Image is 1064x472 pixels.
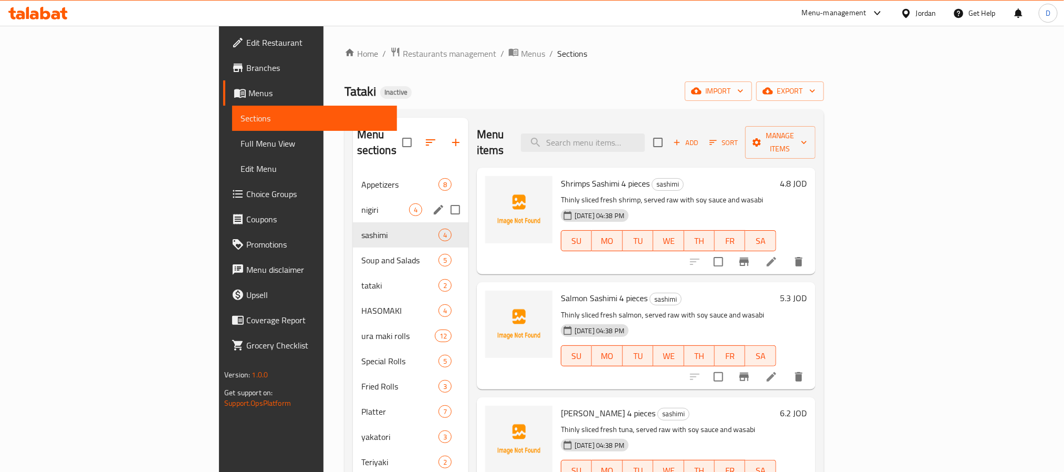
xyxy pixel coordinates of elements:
span: sashimi [658,408,689,420]
a: Sections [232,106,397,131]
div: HASOMAKI4 [353,298,468,323]
button: FR [715,345,745,366]
div: HASOMAKI [361,304,439,317]
div: items [439,430,452,443]
span: [DATE] 04:38 PM [570,326,629,336]
h6: 5.3 JOD [780,291,807,305]
span: Full Menu View [241,137,388,150]
span: TU [627,233,649,249]
span: WE [658,348,680,364]
span: Select all sections [396,131,418,153]
span: Platter [361,405,439,418]
span: Menu disclaimer [246,263,388,276]
span: ura maki rolls [361,330,435,342]
span: 3 [439,432,451,442]
p: Thinly sliced fresh shrimp, served raw with soy sauce and wasabi [561,193,776,207]
button: SU [561,345,592,366]
div: items [409,203,422,216]
a: Menus [223,80,397,106]
span: SU [566,348,588,364]
a: Choice Groups [223,181,397,207]
div: Special Rolls [361,355,439,367]
div: Teriyaki [361,456,439,468]
li: / [549,47,553,60]
a: Coupons [223,207,397,232]
div: items [439,279,452,292]
span: Sort items [703,135,745,151]
div: items [439,254,452,266]
span: Menus [521,47,545,60]
a: Restaurants management [390,47,496,60]
button: import [685,81,752,101]
span: TU [627,348,649,364]
button: delete [786,249,811,274]
button: TU [623,230,653,251]
span: 4 [410,205,422,215]
span: tataki [361,279,439,292]
div: Appetizers8 [353,172,468,197]
button: SU [561,230,592,251]
div: items [439,304,452,317]
a: Promotions [223,232,397,257]
span: WE [658,233,680,249]
span: Promotions [246,238,388,251]
a: Edit Restaurant [223,30,397,55]
span: nigiri [361,203,409,216]
div: items [439,456,452,468]
span: MO [596,233,618,249]
span: Manage items [754,129,807,156]
span: Select to update [707,251,729,273]
span: Upsell [246,289,388,301]
div: Jordan [916,7,936,19]
span: sashimi [652,178,683,190]
div: Platter7 [353,399,468,424]
span: Edit Menu [241,162,388,175]
span: Choice Groups [246,188,388,200]
a: Upsell [223,282,397,307]
img: Salmon Sashimi 4 pieces [485,291,552,358]
p: Thinly sliced fresh salmon, served raw with soy sauce and wasabi [561,309,776,322]
button: WE [653,230,684,251]
span: 1.0.0 [252,368,268,382]
span: Fried Rolls [361,380,439,393]
a: Coverage Report [223,307,397,333]
span: SU [566,233,588,249]
div: items [439,229,452,241]
span: Select section [647,131,669,153]
div: items [439,355,452,367]
span: Soup and Salads [361,254,439,266]
h6: 4.8 JOD [780,176,807,191]
button: MO [592,230,622,251]
span: import [693,85,744,98]
span: Appetizers [361,178,439,191]
div: items [435,330,452,342]
span: 7 [439,407,451,417]
div: Soup and Salads5 [353,248,468,273]
button: SA [745,230,776,251]
input: search [521,134,645,152]
button: SA [745,345,776,366]
span: Coupons [246,213,388,225]
button: TH [684,230,715,251]
span: 3 [439,382,451,392]
button: export [756,81,824,101]
h2: Menu items [477,127,508,158]
span: Restaurants management [403,47,496,60]
button: edit [431,202,446,218]
span: Sort [710,137,738,149]
span: Add item [669,135,703,151]
span: yakatori [361,430,439,443]
span: Sort sections [418,130,443,155]
a: Menu disclaimer [223,257,397,282]
span: Edit Restaurant [246,36,388,49]
div: sashimi [361,229,439,241]
a: Edit menu item [765,371,778,383]
span: Salmon Sashimi 4 pieces [561,290,648,306]
span: [DATE] 04:38 PM [570,440,629,450]
div: ura maki rolls12 [353,323,468,348]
